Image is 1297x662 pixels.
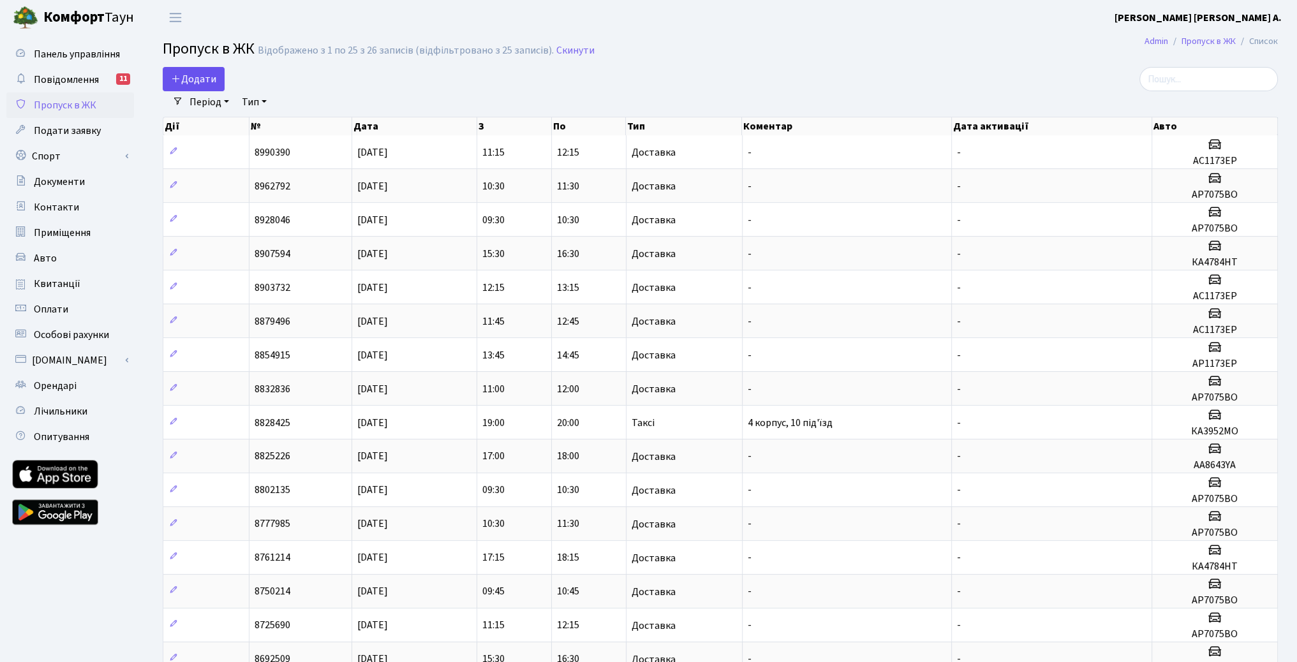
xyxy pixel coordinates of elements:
[6,220,134,246] a: Приміщення
[748,179,752,193] span: -
[957,382,961,396] span: -
[632,350,676,360] span: Доставка
[477,117,552,135] th: З
[482,517,505,531] span: 10:30
[748,145,752,159] span: -
[957,179,961,193] span: -
[748,619,752,633] span: -
[626,117,742,135] th: Тип
[1157,290,1272,302] h5: АС1173ЕР
[557,382,579,396] span: 12:00
[557,281,579,295] span: 13:15
[632,418,655,428] span: Таксі
[552,117,626,135] th: По
[255,585,290,599] span: 8750214
[1152,117,1278,135] th: Авто
[632,316,676,327] span: Доставка
[1157,324,1272,336] h5: АС1173ЕР
[34,175,85,189] span: Документи
[1125,28,1297,55] nav: breadcrumb
[6,41,134,67] a: Панель управління
[1115,11,1282,25] b: [PERSON_NAME] [PERSON_NAME] А.
[742,117,951,135] th: Коментар
[6,118,134,143] a: Подати заявку
[1157,358,1272,370] h5: АР1173ЕР
[1157,425,1272,438] h5: КА3952МО
[748,450,752,464] span: -
[6,195,134,220] a: Контакти
[13,5,38,31] img: logo.png
[632,553,676,563] span: Доставка
[557,483,579,497] span: 10:30
[255,416,290,430] span: 8828425
[357,551,388,565] span: [DATE]
[159,7,191,28] button: Переключити навігацію
[957,348,961,362] span: -
[482,179,505,193] span: 10:30
[632,215,676,225] span: Доставка
[357,281,388,295] span: [DATE]
[255,247,290,261] span: 8907594
[957,314,961,328] span: -
[357,247,388,261] span: [DATE]
[163,117,249,135] th: Дії
[952,117,1152,135] th: Дата активації
[557,247,579,261] span: 16:30
[237,91,272,113] a: Тип
[6,246,134,271] a: Авто
[748,314,752,328] span: -
[184,91,234,113] a: Період
[1157,223,1272,235] h5: АР7075ВО
[357,348,388,362] span: [DATE]
[34,98,96,112] span: Пропуск в ЖК
[255,314,290,328] span: 8879496
[557,179,579,193] span: 11:30
[482,348,505,362] span: 13:45
[255,517,290,531] span: 8777985
[43,7,134,29] span: Таун
[34,302,68,316] span: Оплати
[557,450,579,464] span: 18:00
[482,382,505,396] span: 11:00
[482,551,505,565] span: 17:15
[557,213,579,227] span: 10:30
[748,281,752,295] span: -
[557,348,579,362] span: 14:45
[957,551,961,565] span: -
[34,251,57,265] span: Авто
[116,73,130,85] div: 11
[632,485,676,496] span: Доставка
[1157,459,1272,471] h5: АА8643YA
[748,551,752,565] span: -
[255,382,290,396] span: 8832836
[482,247,505,261] span: 15:30
[357,382,388,396] span: [DATE]
[1157,256,1272,268] h5: КА4784НТ
[6,271,134,297] a: Квитанції
[632,587,676,597] span: Доставка
[482,213,505,227] span: 09:30
[1157,392,1272,404] h5: АР7075ВО
[357,213,388,227] span: [DATE]
[557,314,579,328] span: 12:45
[255,145,290,159] span: 8990390
[6,373,134,399] a: Орендарі
[6,67,134,92] a: Повідомлення11
[482,314,505,328] span: 11:45
[748,213,752,227] span: -
[357,416,388,430] span: [DATE]
[34,404,87,418] span: Лічильники
[957,213,961,227] span: -
[1157,628,1272,640] h5: АР7075ВО
[357,483,388,497] span: [DATE]
[249,117,352,135] th: №
[352,117,477,135] th: Дата
[748,348,752,362] span: -
[482,416,505,430] span: 19:00
[357,585,388,599] span: [DATE]
[748,483,752,497] span: -
[255,281,290,295] span: 8903732
[632,147,676,158] span: Доставка
[957,619,961,633] span: -
[1157,493,1272,505] h5: АР7075ВО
